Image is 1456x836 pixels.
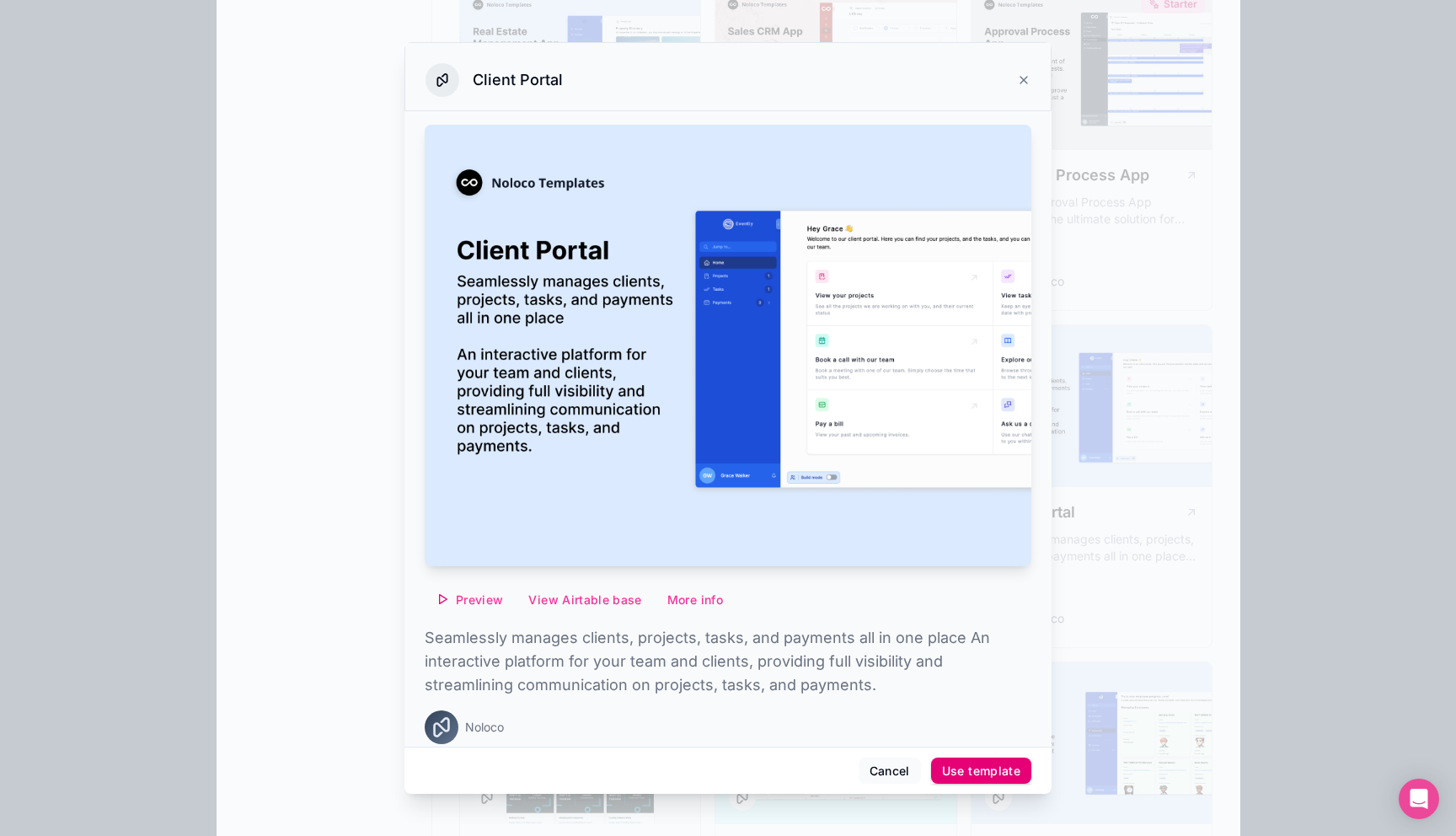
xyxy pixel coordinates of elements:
[859,758,921,785] button: Cancel
[517,587,652,614] button: View Airtable base
[456,592,503,608] span: Preview
[1399,779,1439,819] div: Open Intercom Messenger
[465,719,504,736] span: Noloco
[656,587,734,614] button: More info
[425,626,1031,697] p: Seamlessly manages clients, projects, tasks, and payments all in one place An interactive platfor...
[425,125,1031,566] img: Client Portal
[425,587,514,614] button: Preview
[473,70,563,90] h3: Client Portal
[942,764,1020,779] div: Use template
[931,758,1031,785] button: Use template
